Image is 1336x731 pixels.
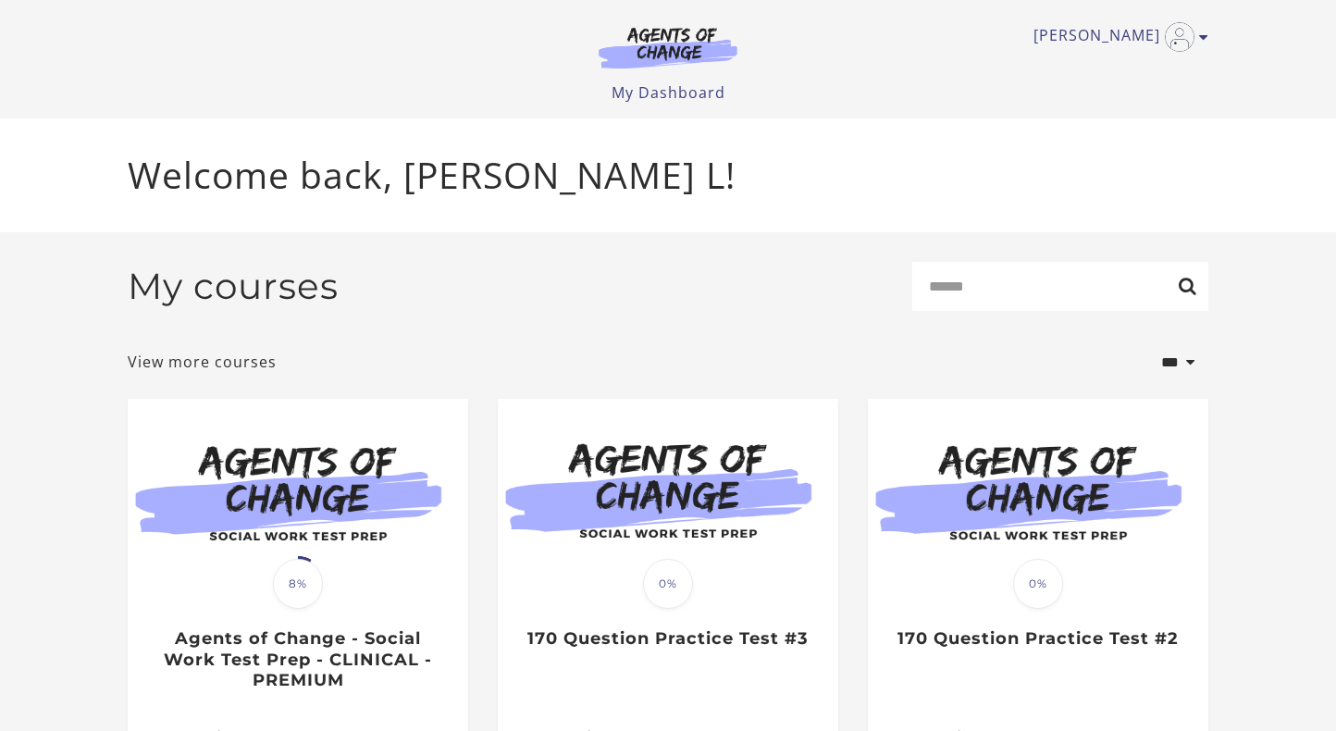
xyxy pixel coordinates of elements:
[612,82,725,103] a: My Dashboard
[128,351,277,373] a: View more courses
[128,148,1208,203] p: Welcome back, [PERSON_NAME] L!
[1033,22,1199,52] a: Toggle menu
[128,265,339,308] h2: My courses
[643,559,693,609] span: 0%
[517,628,818,650] h3: 170 Question Practice Test #3
[579,26,757,68] img: Agents of Change Logo
[887,628,1188,650] h3: 170 Question Practice Test #2
[273,559,323,609] span: 8%
[1013,559,1063,609] span: 0%
[147,628,448,691] h3: Agents of Change - Social Work Test Prep - CLINICAL - PREMIUM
